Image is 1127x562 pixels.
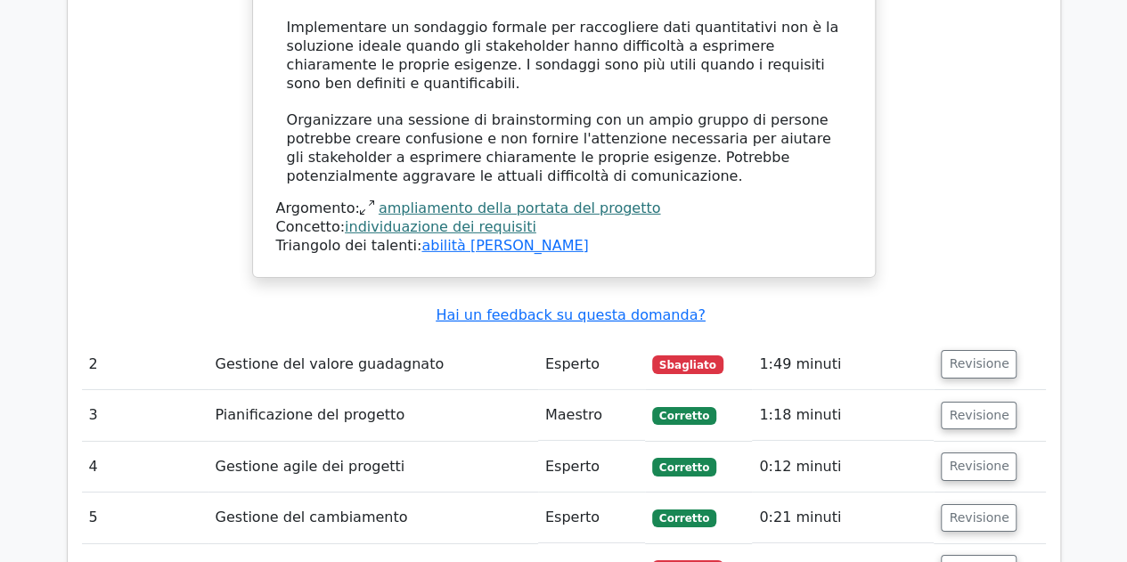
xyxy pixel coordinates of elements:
[545,458,600,475] font: Esperto
[659,359,716,371] font: Sbagliato
[89,406,98,423] font: 3
[216,458,405,475] font: Gestione agile dei progetti
[545,509,600,525] font: Esperto
[379,200,661,216] a: ampliamento della portata del progetto
[216,406,405,423] font: Pianificazione del progetto
[216,355,445,372] font: Gestione del valore guadagnato
[659,512,710,525] font: Corretto
[216,509,408,525] font: Gestione del cambiamento
[949,460,1009,474] font: Revisione
[659,461,710,474] font: Corretto
[287,111,831,183] font: Organizzare una sessione di brainstorming con un ampio gruppo di persone potrebbe creare confusio...
[941,452,1017,481] button: Revisione
[759,458,841,475] font: 0:12 minuti
[345,218,536,235] a: individuazione dei requisiti
[941,504,1017,533] button: Revisione
[421,237,588,254] a: abilità [PERSON_NAME]
[276,218,345,235] font: Concetto:
[949,408,1009,422] font: Revisione
[941,350,1017,379] button: Revisione
[545,355,600,372] font: Esperto
[276,237,422,254] font: Triangolo dei talenti:
[759,406,841,423] font: 1:18 minuti
[436,306,705,323] a: Hai un feedback su questa domanda?
[949,510,1009,525] font: Revisione
[759,355,841,372] font: 1:49 minuti
[287,19,839,91] font: Implementare un sondaggio formale per raccogliere dati quantitativi non è la soluzione ideale qua...
[89,458,98,475] font: 4
[89,509,98,525] font: 5
[759,509,841,525] font: 0:21 minuti
[89,355,98,372] font: 2
[941,402,1017,430] button: Revisione
[276,200,360,216] font: Argomento:
[659,410,710,422] font: Corretto
[545,406,602,423] font: Maestro
[949,357,1009,371] font: Revisione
